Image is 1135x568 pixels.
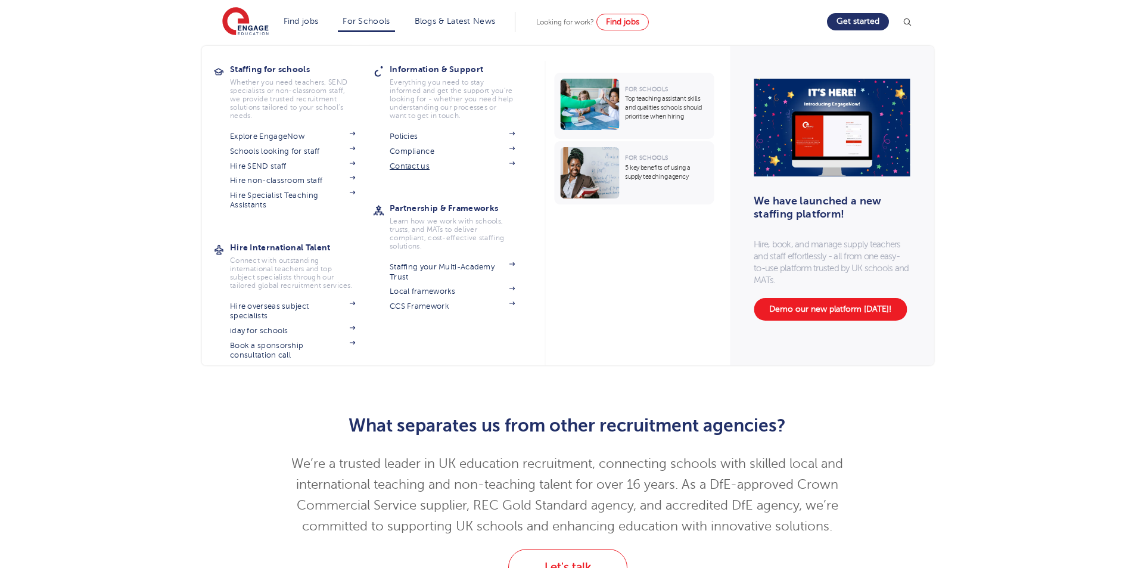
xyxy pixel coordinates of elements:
a: CCS Framework [390,302,515,311]
h3: Hire International Talent [230,239,373,256]
a: Compliance [390,147,515,156]
p: Hire, book, and manage supply teachers and staff effortlessly - all from one easy-to-use platform... [754,238,910,286]
h3: We have launched a new staffing platform! [754,194,902,221]
a: iday for schools [230,326,355,336]
span: Find jobs [606,17,639,26]
a: For Schools [343,17,390,26]
span: For Schools [625,86,668,92]
span: Looking for work? [536,18,594,26]
a: Schools looking for staff [230,147,355,156]
a: Demo our new platform [DATE]! [754,298,907,321]
a: Explore EngageNow [230,132,355,141]
a: Find jobs [596,14,649,30]
p: Top teaching assistant skills and qualities schools should prioritise when hiring [625,94,708,121]
a: Get started [827,13,889,30]
a: Staffing your Multi-Academy Trust [390,262,515,282]
img: Engage Education [222,7,269,37]
h3: Information & Support [390,61,533,77]
h2: What separates us from other recruitment agencies? [275,415,860,436]
a: Book a sponsorship consultation call [230,341,355,361]
a: Hire non-classroom staff [230,176,355,185]
a: Hire International TalentConnect with outstanding international teachers and top subject speciali... [230,239,373,290]
p: Connect with outstanding international teachers and top subject specialists through our tailored ... [230,256,355,290]
p: Everything you need to stay informed and get the support you’re looking for - whether you need he... [390,78,515,120]
a: Hire Specialist Teaching Assistants [230,191,355,210]
a: Staffing for schoolsWhether you need teachers, SEND specialists or non-classroom staff, we provid... [230,61,373,120]
a: Local frameworks [390,287,515,296]
a: Contact us [390,162,515,171]
p: Learn how we work with schools, trusts, and MATs to deliver compliant, cost-effective staffing so... [390,217,515,250]
h3: Partnership & Frameworks [390,200,533,216]
p: 5 key benefits of using a supply teaching agency [625,163,708,181]
a: Hire overseas subject specialists [230,302,355,321]
a: Partnership & FrameworksLearn how we work with schools, trusts, and MATs to deliver compliant, co... [390,200,533,250]
a: For Schools5 key benefits of using a supply teaching agency [554,141,717,204]
p: Whether you need teachers, SEND specialists or non-classroom staff, we provide trusted recruitmen... [230,78,355,120]
a: Find jobs [284,17,319,26]
a: Blogs & Latest News [415,17,496,26]
a: For SchoolsTop teaching assistant skills and qualities schools should prioritise when hiring [554,73,717,139]
a: Information & SupportEverything you need to stay informed and get the support you’re looking for ... [390,61,533,120]
span: For Schools [625,154,668,161]
h3: Staffing for schools [230,61,373,77]
a: Hire SEND staff [230,162,355,171]
a: Policies [390,132,515,141]
p: We’re a trusted leader in UK education recruitment, connecting schools with skilled local and int... [275,454,860,537]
